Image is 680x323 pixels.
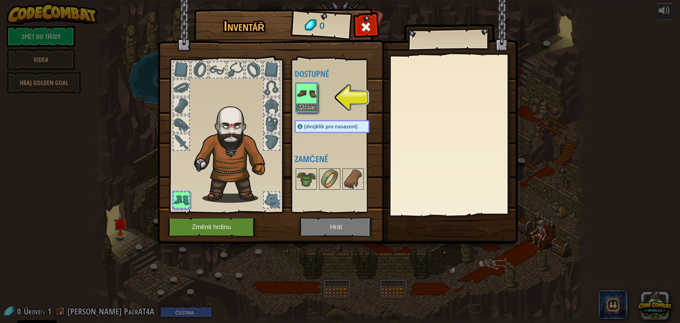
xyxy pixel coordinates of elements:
[296,169,316,189] img: portrait.png
[168,217,257,237] button: Změnit hrdinu
[296,104,316,111] button: Nasadit
[191,100,277,203] img: goliath_hair.png
[304,124,358,129] span: (dvojklik pro nasazení)
[296,84,316,104] img: portrait.png
[319,20,325,33] span: 0
[343,169,363,189] img: portrait.png
[320,169,340,189] img: portrait.png
[199,19,289,34] h1: Inventář
[295,154,384,163] h4: Zamčené
[295,69,384,78] h4: Dostupné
